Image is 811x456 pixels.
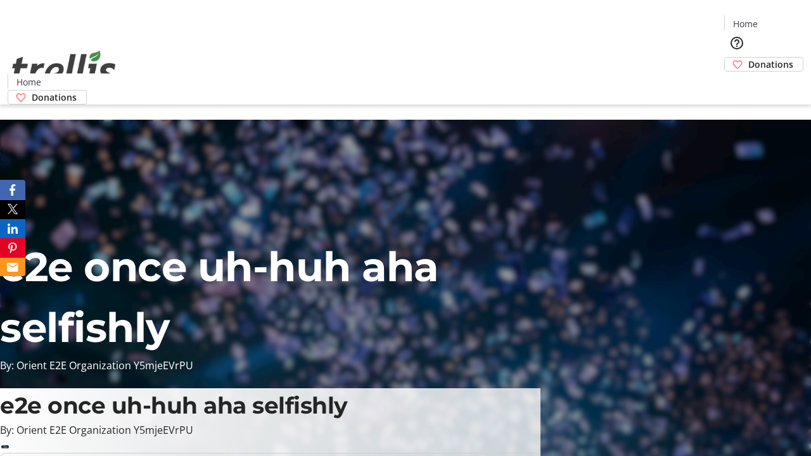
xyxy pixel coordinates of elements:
img: Orient E2E Organization Y5mjeEVrPU's Logo [8,37,120,100]
span: Home [733,17,758,30]
a: Home [725,17,765,30]
span: Donations [32,91,77,104]
span: Donations [748,58,793,71]
a: Donations [724,57,803,72]
a: Donations [8,90,87,104]
span: Home [16,75,41,89]
button: Cart [724,72,750,97]
button: Help [724,30,750,56]
a: Home [8,75,49,89]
